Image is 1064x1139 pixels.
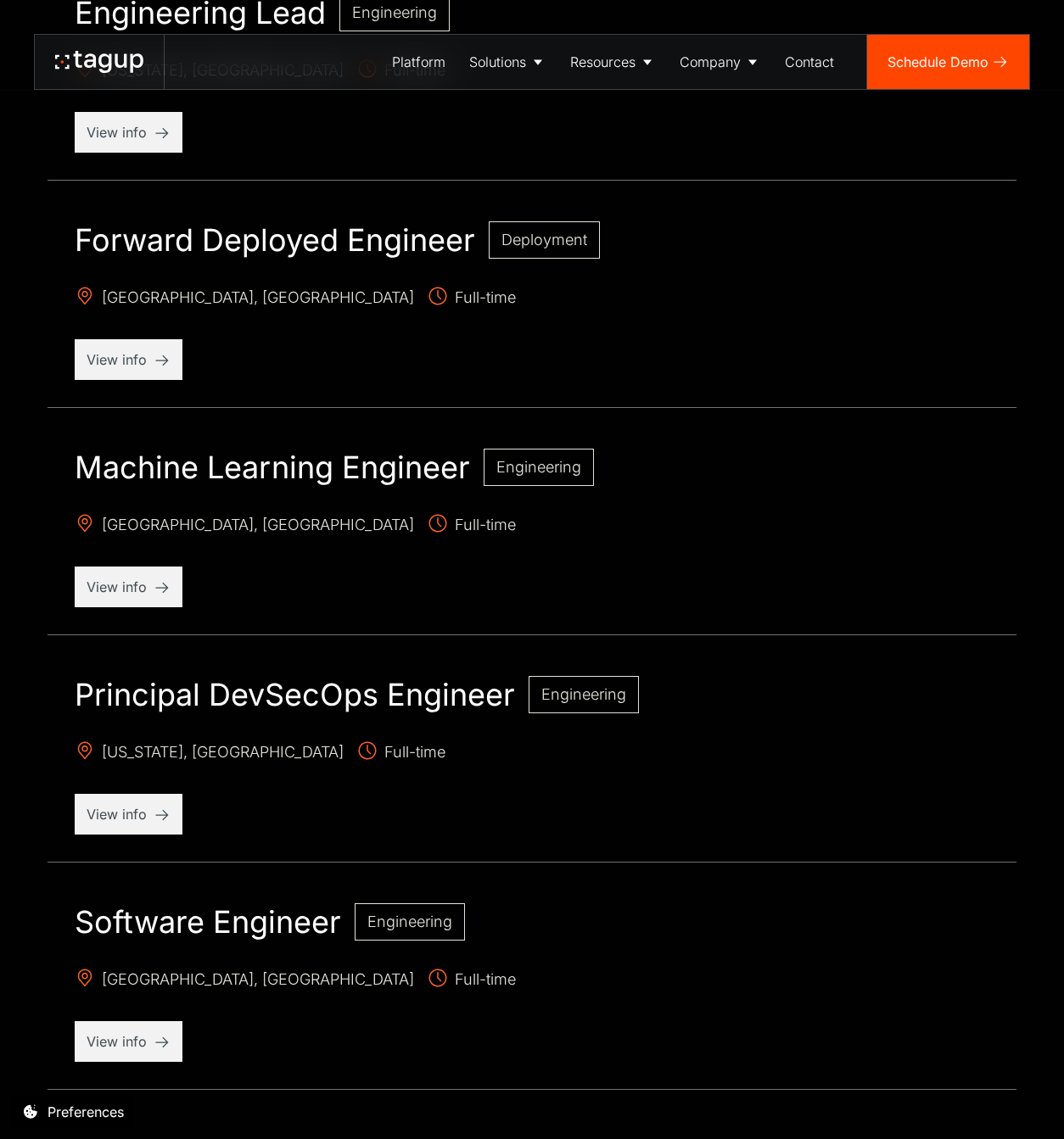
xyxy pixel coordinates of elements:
[75,740,344,767] span: [US_STATE], [GEOGRAPHIC_DATA]
[75,968,414,994] span: [GEOGRAPHIC_DATA], [GEOGRAPHIC_DATA]
[457,35,558,89] a: Solutions
[75,449,470,486] h2: Machine Learning Engineer
[75,221,475,259] h2: Forward Deployed Engineer
[75,903,341,941] h2: Software Engineer
[773,35,846,89] a: Contact
[888,52,988,72] div: Schedule Demo
[668,35,773,89] a: Company
[428,513,516,539] span: Full-time
[87,804,171,824] p: View info
[496,458,581,476] span: Engineering
[380,35,457,89] a: Platform
[785,52,834,72] div: Contact
[75,513,414,539] span: [GEOGRAPHIC_DATA], [GEOGRAPHIC_DATA]
[367,913,452,930] span: Engineering
[357,740,445,767] span: Full-time
[48,1102,124,1122] div: Preferences
[469,52,526,72] div: Solutions
[87,122,171,142] p: View info
[428,286,516,312] span: Full-time
[75,676,515,713] h2: Principal DevSecOps Engineer
[558,35,668,89] a: Resources
[392,52,445,72] div: Platform
[501,231,587,248] span: Deployment
[680,52,741,72] div: Company
[867,35,1029,89] a: Schedule Demo
[541,685,626,703] span: Engineering
[87,349,171,370] p: View info
[75,286,414,312] span: [GEOGRAPHIC_DATA], [GEOGRAPHIC_DATA]
[87,577,171,597] p: View info
[570,52,636,72] div: Resources
[428,968,516,994] span: Full-time
[87,1031,171,1052] p: View info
